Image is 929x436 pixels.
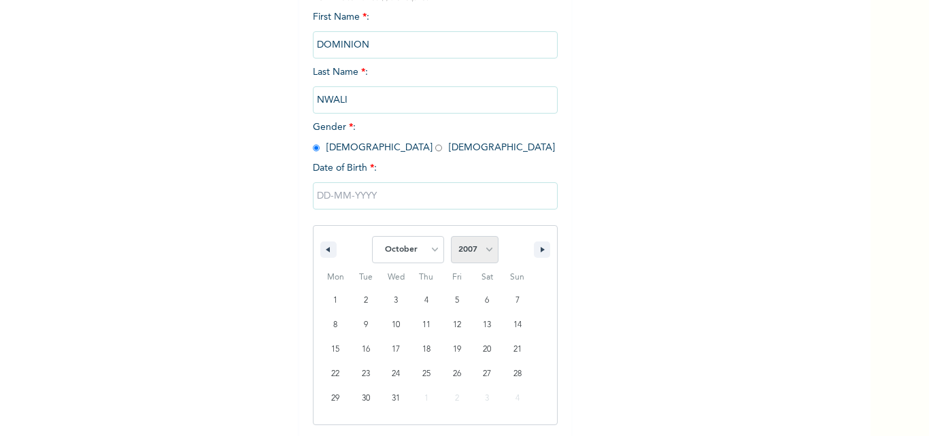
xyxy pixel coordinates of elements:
button: 31 [381,386,411,411]
button: 5 [441,288,472,313]
button: 2 [351,288,382,313]
button: 30 [351,386,382,411]
span: 29 [331,386,339,411]
span: 25 [422,362,430,386]
button: 12 [441,313,472,337]
span: Tue [351,267,382,288]
button: 28 [502,362,533,386]
span: 28 [513,362,522,386]
span: 10 [392,313,400,337]
span: 26 [453,362,461,386]
span: Sat [472,267,503,288]
button: 1 [320,288,351,313]
span: 11 [422,313,430,337]
span: 23 [362,362,370,386]
span: Gender : [DEMOGRAPHIC_DATA] [DEMOGRAPHIC_DATA] [313,122,555,152]
button: 18 [411,337,442,362]
span: 8 [333,313,337,337]
button: 24 [381,362,411,386]
span: 18 [422,337,430,362]
button: 27 [472,362,503,386]
button: 8 [320,313,351,337]
span: 17 [392,337,400,362]
span: 16 [362,337,370,362]
span: 9 [364,313,368,337]
span: 5 [455,288,459,313]
span: 3 [394,288,398,313]
span: 13 [483,313,491,337]
button: 20 [472,337,503,362]
input: Enter your last name [313,86,558,114]
span: 1 [333,288,337,313]
span: Date of Birth : [313,161,377,175]
button: 9 [351,313,382,337]
button: 3 [381,288,411,313]
button: 14 [502,313,533,337]
span: 21 [513,337,522,362]
span: 7 [516,288,520,313]
span: 2 [364,288,368,313]
span: 27 [483,362,491,386]
button: 6 [472,288,503,313]
button: 11 [411,313,442,337]
span: Mon [320,267,351,288]
button: 19 [441,337,472,362]
button: 29 [320,386,351,411]
span: 12 [453,313,461,337]
button: 13 [472,313,503,337]
span: Sun [502,267,533,288]
span: 22 [331,362,339,386]
button: 16 [351,337,382,362]
input: DD-MM-YYYY [313,182,558,209]
span: 15 [331,337,339,362]
button: 4 [411,288,442,313]
span: 6 [485,288,489,313]
span: 14 [513,313,522,337]
button: 21 [502,337,533,362]
span: 20 [483,337,491,362]
span: 24 [392,362,400,386]
input: Enter your first name [313,31,558,58]
span: 19 [453,337,461,362]
button: 17 [381,337,411,362]
span: Wed [381,267,411,288]
button: 22 [320,362,351,386]
span: 31 [392,386,400,411]
span: Last Name : [313,67,558,105]
button: 23 [351,362,382,386]
span: 30 [362,386,370,411]
span: 4 [424,288,428,313]
button: 7 [502,288,533,313]
span: Thu [411,267,442,288]
button: 25 [411,362,442,386]
button: 10 [381,313,411,337]
button: 26 [441,362,472,386]
span: Fri [441,267,472,288]
span: First Name : [313,12,558,50]
button: 15 [320,337,351,362]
